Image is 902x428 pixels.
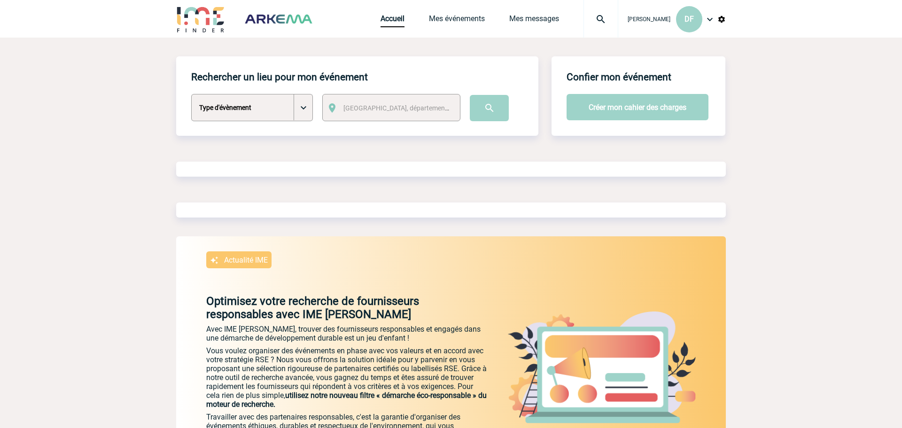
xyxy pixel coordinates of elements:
a: Mes événements [429,14,485,27]
img: IME-Finder [176,6,225,32]
p: Actualité IME [224,256,268,265]
button: Créer mon cahier des charges [567,94,708,120]
span: [PERSON_NAME] [628,16,670,23]
img: actu.png [508,311,696,423]
input: Submit [470,95,509,121]
a: Accueil [381,14,404,27]
span: utilisez notre nouveau filtre « démarche éco-responsable » du moteur de recherche. [206,391,487,409]
p: Optimisez votre recherche de fournisseurs responsables avec IME [PERSON_NAME] [176,295,488,321]
span: [GEOGRAPHIC_DATA], département, région... [343,104,474,112]
p: Avec IME [PERSON_NAME], trouver des fournisseurs responsables et engagés dans une démarche de dév... [206,325,488,342]
a: Mes messages [509,14,559,27]
span: DF [684,15,694,23]
h4: Rechercher un lieu pour mon événement [191,71,368,83]
h4: Confier mon événement [567,71,671,83]
p: Vous voulez organiser des événements en phase avec vos valeurs et en accord avec votre stratégie ... [206,346,488,409]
